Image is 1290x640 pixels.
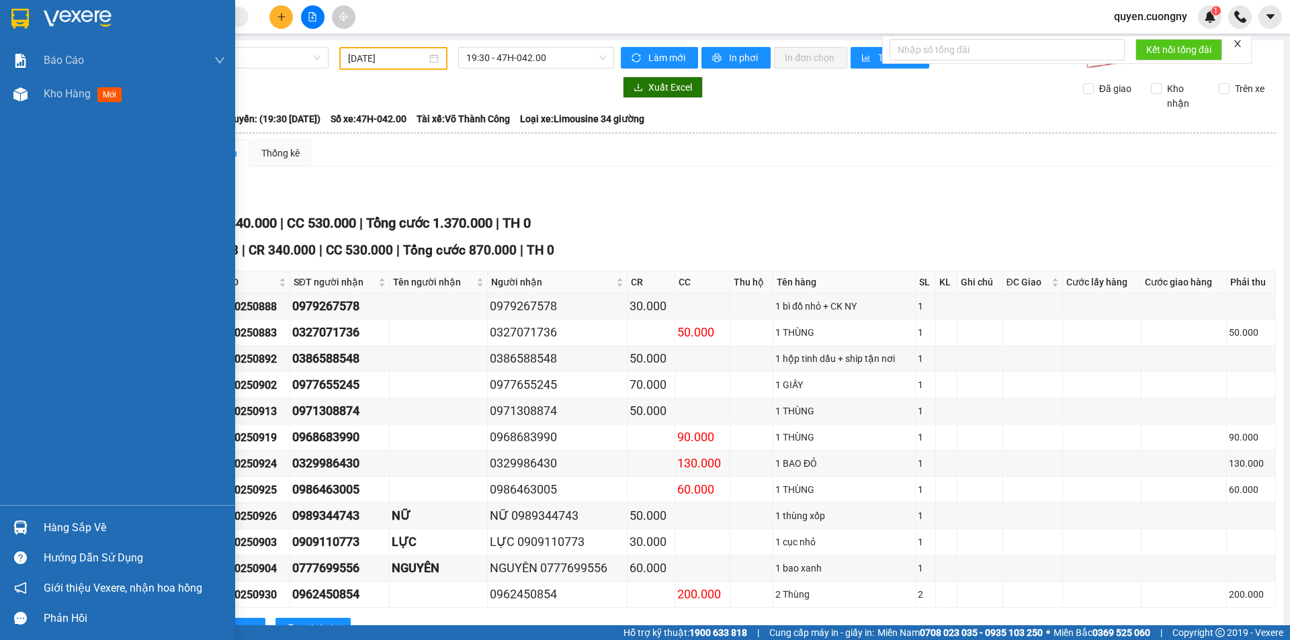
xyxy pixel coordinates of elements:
div: 90.000 [1229,430,1273,445]
button: bar-chartThống kê [851,47,929,68]
div: NỮ 0989344743 [490,506,625,525]
div: Hàng sắp về [44,518,225,538]
div: 130.000 [677,454,728,473]
th: KL [936,271,957,293]
button: downloadXuất Excel [623,77,703,98]
div: EHL10250904 [209,560,287,577]
div: 1 [918,482,934,497]
span: Báo cáo [44,52,84,68]
span: close [1233,39,1242,48]
div: 1 [918,535,934,549]
td: 0986463005 [290,477,390,503]
td: NỮ [390,503,487,529]
div: 30.000 [630,297,673,316]
span: CC 530.000 [287,215,356,231]
span: Miền Nam [877,625,1043,640]
div: EHL10250892 [209,351,287,367]
span: printer [712,53,724,64]
td: EHL10250925 [207,477,290,503]
span: Tổng cước 1.370.000 [366,215,492,231]
td: EHL10250892 [207,346,290,372]
td: 0962450854 [290,582,390,608]
div: 0327071736 [490,323,625,342]
span: Chuyến: (19:30 [DATE]) [222,111,320,126]
div: Phản hồi [44,608,225,629]
div: 200.000 [1229,587,1273,602]
span: Giới thiệu Vexere, nhận hoa hồng [44,580,202,596]
div: 0979267578 [292,297,388,316]
td: EHL10250903 [207,529,290,555]
img: logo-vxr [11,9,29,29]
div: LỰC 0909110773 [490,533,625,551]
span: aim [339,12,348,21]
td: 0777699556 [290,555,390,582]
div: 1 [918,404,934,418]
strong: 0708 023 035 - 0935 103 250 [920,627,1043,638]
th: Thu hộ [730,271,773,293]
div: 1 THÙNG [775,430,913,445]
span: Người nhận [491,275,613,289]
div: Hướng dẫn sử dụng [44,548,225,568]
span: Kết nối tổng đài [1146,42,1211,57]
span: | [757,625,759,640]
div: 30.000 [630,533,673,551]
div: 0986463005 [490,480,625,499]
div: LỰC [392,533,484,551]
div: EHL10250925 [209,482,287,498]
span: TH 0 [503,215,531,231]
span: question-circle [14,551,27,564]
span: Trên xe [1230,81,1270,96]
div: 50.000 [630,506,673,525]
span: Kho nhận [1162,81,1209,111]
td: EHL10250930 [207,582,290,608]
button: printerIn DS [208,618,265,639]
div: 1 [918,325,934,340]
div: 50.000 [630,349,673,368]
div: 60.000 [630,559,673,578]
td: 0968683990 [290,424,390,451]
div: 1 [918,508,934,523]
td: 0971308874 [290,398,390,424]
input: Nhập số tổng đài [890,39,1125,60]
div: NGUYÊN 0777699556 [490,559,625,578]
th: Cước lấy hàng [1063,271,1142,293]
th: CC [675,271,730,293]
div: 1 THÙNG [775,325,913,340]
div: 0977655245 [490,375,625,394]
span: caret-down [1264,11,1277,23]
input: 12/10/2025 [348,51,427,66]
td: LỰC [390,529,487,555]
button: aim [332,5,355,29]
div: 1 [918,456,934,471]
span: plus [277,12,286,21]
div: 1 THÙNG [775,482,913,497]
div: 50.000 [630,402,673,420]
button: printerIn biên lai [275,618,351,639]
div: 0968683990 [490,428,625,447]
button: syncLàm mới [621,47,698,68]
span: mới [97,87,122,102]
span: Tài xế: Võ Thành Công [417,111,510,126]
span: | [496,215,499,231]
td: 0909110773 [290,529,390,555]
div: 1 cục nhỏ [775,535,913,549]
span: Loại xe: Limousine 34 giường [520,111,644,126]
div: 2 Thùng [775,587,913,602]
td: EHL10250924 [207,451,290,477]
div: 2 [918,587,934,602]
span: CR 840.000 [208,215,277,231]
span: Số xe: 47H-042.00 [331,111,406,126]
img: icon-new-feature [1204,11,1216,23]
td: 0327071736 [290,320,390,346]
div: 1 thùng xốp [775,508,913,523]
th: Tên hàng [773,271,916,293]
div: 50.000 [677,323,728,342]
button: plus [269,5,293,29]
div: EHL10250919 [209,429,287,446]
div: NGUYÊN [392,559,484,578]
td: EHL10250913 [207,398,290,424]
div: EHL10250903 [209,534,287,551]
div: 70.000 [630,375,673,394]
button: caret-down [1258,5,1282,29]
span: Tổng cước 870.000 [403,242,517,258]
